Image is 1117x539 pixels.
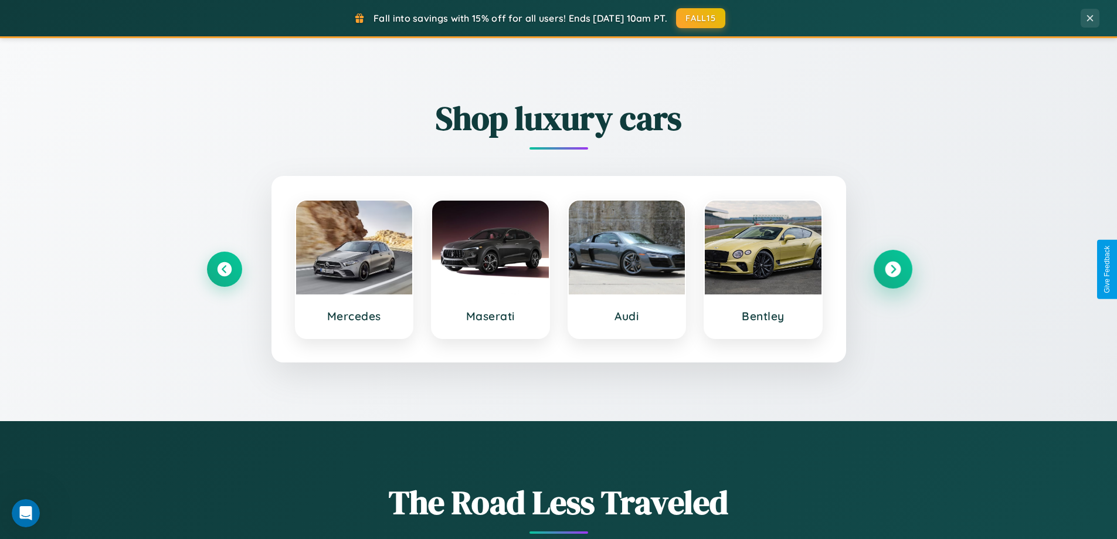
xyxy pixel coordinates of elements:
h3: Bentley [717,309,810,323]
h2: Shop luxury cars [207,96,911,141]
h3: Audi [580,309,674,323]
iframe: Intercom live chat [12,499,40,527]
h3: Mercedes [308,309,401,323]
button: FALL15 [676,8,725,28]
h3: Maserati [444,309,537,323]
span: Fall into savings with 15% off for all users! Ends [DATE] 10am PT. [374,12,667,24]
div: Give Feedback [1103,246,1111,293]
h1: The Road Less Traveled [207,480,911,525]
